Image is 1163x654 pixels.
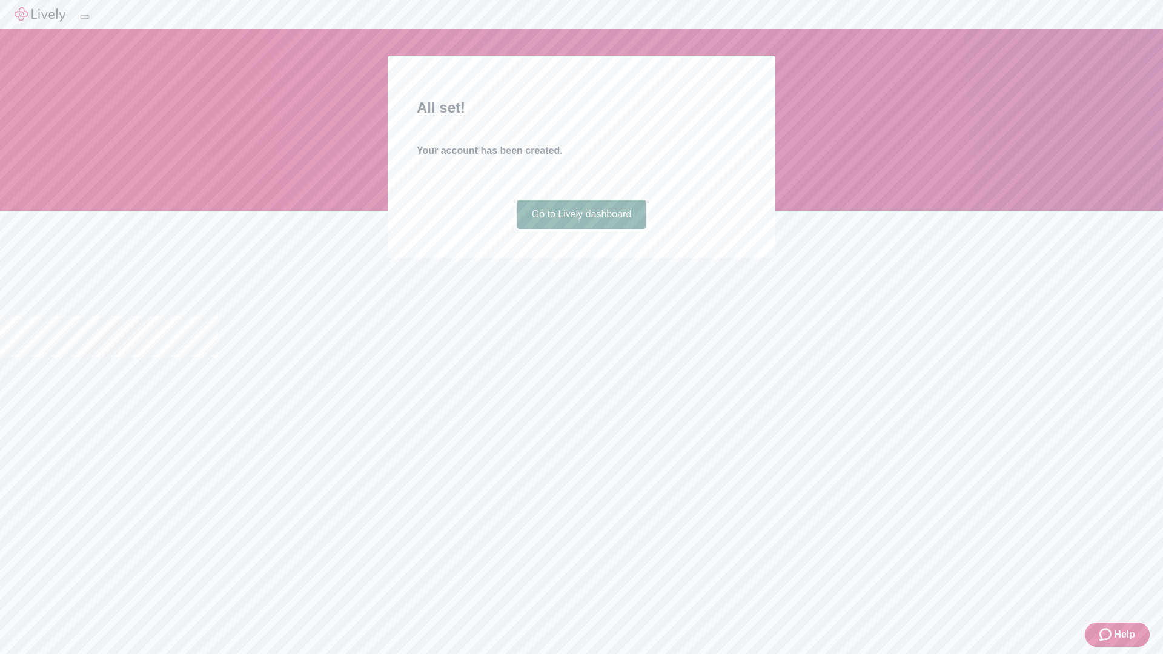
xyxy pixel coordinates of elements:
[15,7,65,22] img: Lively
[417,144,746,158] h4: Your account has been created.
[417,97,746,119] h2: All set!
[80,15,90,19] button: Log out
[1114,627,1135,642] span: Help
[517,200,646,229] a: Go to Lively dashboard
[1099,627,1114,642] svg: Zendesk support icon
[1085,623,1150,647] button: Zendesk support iconHelp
